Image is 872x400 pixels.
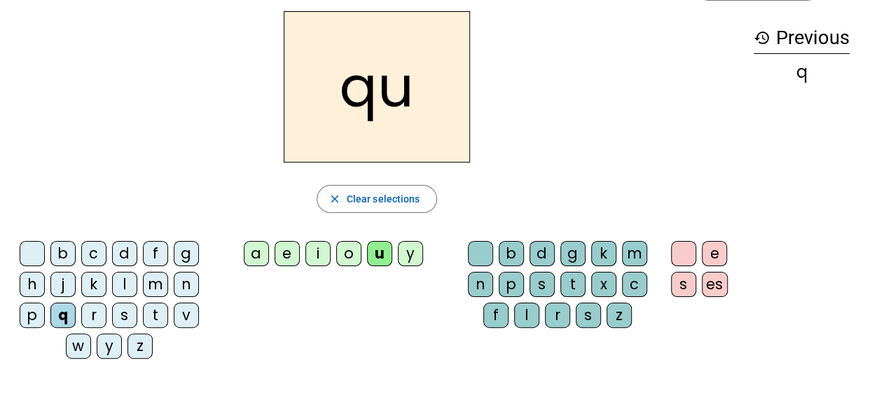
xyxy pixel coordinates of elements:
[81,303,106,328] div: r
[143,241,168,266] div: f
[50,241,76,266] div: b
[244,241,269,266] div: a
[607,303,632,328] div: z
[367,241,392,266] div: u
[112,303,137,328] div: s
[284,11,470,163] h2: qu
[530,272,555,297] div: s
[81,272,106,297] div: k
[305,241,331,266] div: i
[560,241,586,266] div: g
[671,272,696,297] div: s
[468,272,493,297] div: n
[112,272,137,297] div: l
[591,241,616,266] div: k
[97,333,122,359] div: y
[499,241,524,266] div: b
[317,185,438,213] button: Clear selections
[328,193,341,205] mat-icon: close
[50,272,76,297] div: j
[20,272,45,297] div: h
[514,303,539,328] div: l
[702,241,727,266] div: e
[347,191,420,207] span: Clear selections
[591,272,616,297] div: x
[50,303,76,328] div: q
[66,333,91,359] div: w
[174,303,199,328] div: v
[576,303,601,328] div: s
[545,303,570,328] div: r
[398,241,423,266] div: y
[702,272,728,297] div: es
[622,272,647,297] div: c
[530,241,555,266] div: d
[112,241,137,266] div: d
[754,22,850,54] h3: Previous
[174,272,199,297] div: n
[754,29,770,46] mat-icon: history
[20,303,45,328] div: p
[143,303,168,328] div: t
[81,241,106,266] div: c
[127,333,153,359] div: z
[622,241,647,266] div: m
[336,241,361,266] div: o
[560,272,586,297] div: t
[174,241,199,266] div: g
[275,241,300,266] div: e
[499,272,524,297] div: p
[143,272,168,297] div: m
[483,303,508,328] div: f
[754,64,850,81] div: q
